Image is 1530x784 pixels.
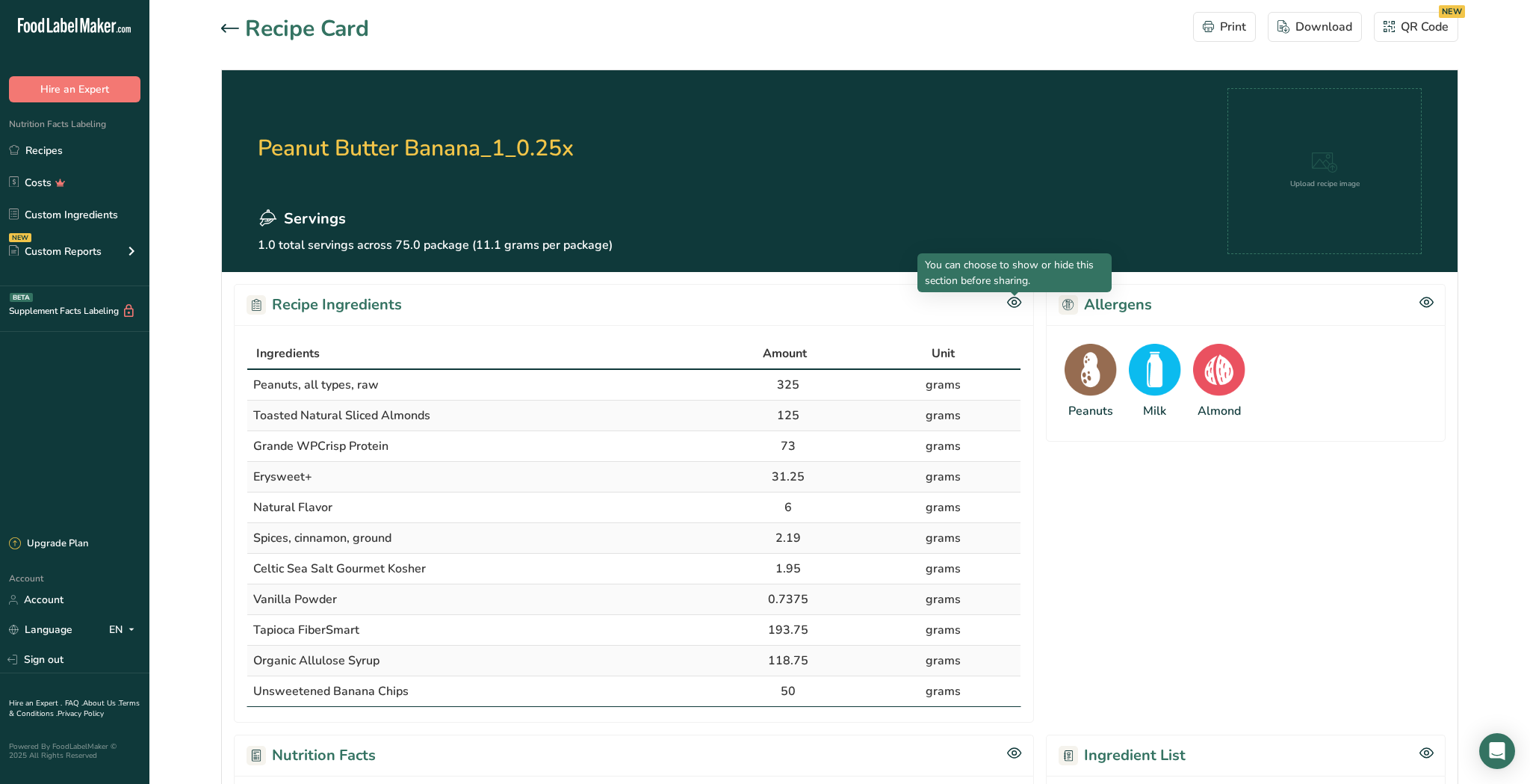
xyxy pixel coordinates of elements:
td: grams [866,370,1020,401]
td: grams [866,615,1020,646]
span: Spices, cinnamon, ground [253,530,391,546]
td: grams [866,523,1020,554]
span: Unit [932,345,955,362]
a: FAQ . [65,698,83,709]
td: 0.7375 [711,584,866,615]
div: Peanuts [1068,402,1113,420]
button: Print [1193,12,1256,42]
div: EN [109,621,140,639]
td: grams [866,431,1020,462]
span: Erysweet+ [253,469,312,485]
div: Milk [1143,402,1166,420]
td: 2.19 [711,523,866,554]
span: Peanuts, all types, raw [253,377,379,393]
button: Hire an Expert [9,76,140,102]
a: Language [9,617,72,643]
h2: Ingredient List [1059,744,1186,767]
td: 50 [711,676,866,706]
div: Powered By FoodLabelMaker © 2025 All Rights Reserved [9,742,140,760]
div: NEW [9,233,31,242]
h2: Recipe Ingredients [247,294,402,316]
td: 73 [711,431,866,462]
div: Print [1203,18,1246,36]
td: grams [866,676,1020,706]
img: Peanuts [1065,344,1117,396]
div: Open Intercom Messenger [1479,733,1515,769]
h2: Peanut Butter Banana_1_0.25x [258,88,613,208]
span: Grande WPCrisp Protein [253,438,388,454]
h2: Nutrition Facts [247,744,376,767]
span: Organic Allulose Syrup [253,652,380,669]
div: NEW [1439,5,1465,18]
div: Almond [1198,402,1241,420]
td: 31.25 [711,462,866,493]
td: grams [866,584,1020,615]
div: Upload recipe image [1290,179,1360,190]
h2: Allergens [1059,294,1152,316]
a: Hire an Expert . [9,698,62,709]
div: QR Code [1384,18,1449,36]
div: Upgrade Plan [9,537,88,552]
a: About Us . [83,698,119,709]
span: Servings [284,208,346,230]
button: Download [1268,12,1362,42]
td: grams [866,646,1020,676]
span: Toasted Natural Sliced Almonds [253,407,430,424]
div: Custom Reports [9,244,102,259]
td: 118.75 [711,646,866,676]
h1: Recipe Card [245,12,369,46]
span: Vanilla Powder [253,591,337,608]
a: Terms & Conditions . [9,698,140,719]
a: Privacy Policy [58,709,104,719]
img: Almond [1193,344,1245,396]
td: 1.95 [711,554,866,584]
span: Ingredients [256,345,320,362]
td: grams [866,493,1020,523]
span: Natural Flavor [253,499,332,516]
td: grams [866,554,1020,584]
td: grams [866,401,1020,431]
button: QR Code NEW [1374,12,1458,42]
span: Unsweetened Banana Chips [253,683,409,700]
div: Download [1277,18,1352,36]
span: Amount [763,345,807,362]
div: BETA [10,293,33,302]
img: Milk [1129,344,1181,396]
td: 125 [711,401,866,431]
td: 6 [711,493,866,523]
td: 193.75 [711,615,866,646]
span: Tapioca FiberSmart [253,622,359,638]
td: grams [866,462,1020,493]
p: 1.0 total servings across 75.0 package (11.1 grams per package) [258,236,613,254]
span: Celtic Sea Salt Gourmet Kosher [253,561,426,577]
td: 325 [711,370,866,401]
p: You can choose to show or hide this section before sharing. [925,257,1104,288]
